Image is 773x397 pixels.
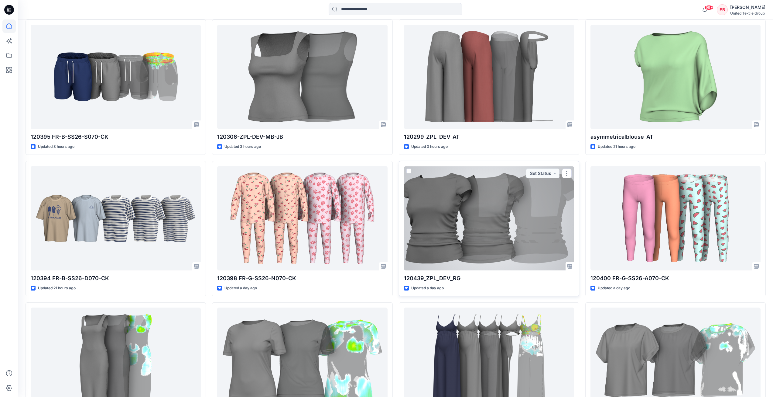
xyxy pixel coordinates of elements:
p: Updated 3 hours ago [411,144,448,150]
p: asymmetricalblouse_AT [590,133,761,141]
p: Updated 3 hours ago [224,144,261,150]
a: 120439_ZPL_DEV_RG [404,166,574,270]
p: 120398 FR-G-SS26-N070-CK [217,274,387,283]
p: 120306-ZPL-DEV-MB-JB [217,133,387,141]
div: EB [717,4,728,15]
p: Updated a day ago [224,285,257,291]
p: 120400 FR-G-SS26-A070-CK [590,274,761,283]
a: 120306-ZPL-DEV-MB-JB [217,25,387,129]
a: 120394 FR-B-SS26-D070-CK [31,166,201,270]
a: 120395 FR-B-SS26-S070-CK [31,25,201,129]
a: 120400 FR-G-SS26-A070-CK [590,166,761,270]
p: Updated a day ago [598,285,630,291]
a: asymmetricalblouse_AT [590,25,761,129]
p: 120394 FR-B-SS26-D070-CK [31,274,201,283]
span: 99+ [704,5,713,10]
p: 120299_ZPL_DEV_AT [404,133,574,141]
a: 120398 FR-G-SS26-N070-CK [217,166,387,270]
div: [PERSON_NAME] [730,4,765,11]
p: 120395 FR-B-SS26-S070-CK [31,133,201,141]
a: 120299_ZPL_DEV_AT [404,25,574,129]
p: Updated 21 hours ago [598,144,635,150]
div: United Textile Group [730,11,765,16]
p: Updated a day ago [411,285,444,291]
p: Updated 3 hours ago [38,144,74,150]
p: 120439_ZPL_DEV_RG [404,274,574,283]
p: Updated 21 hours ago [38,285,76,291]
